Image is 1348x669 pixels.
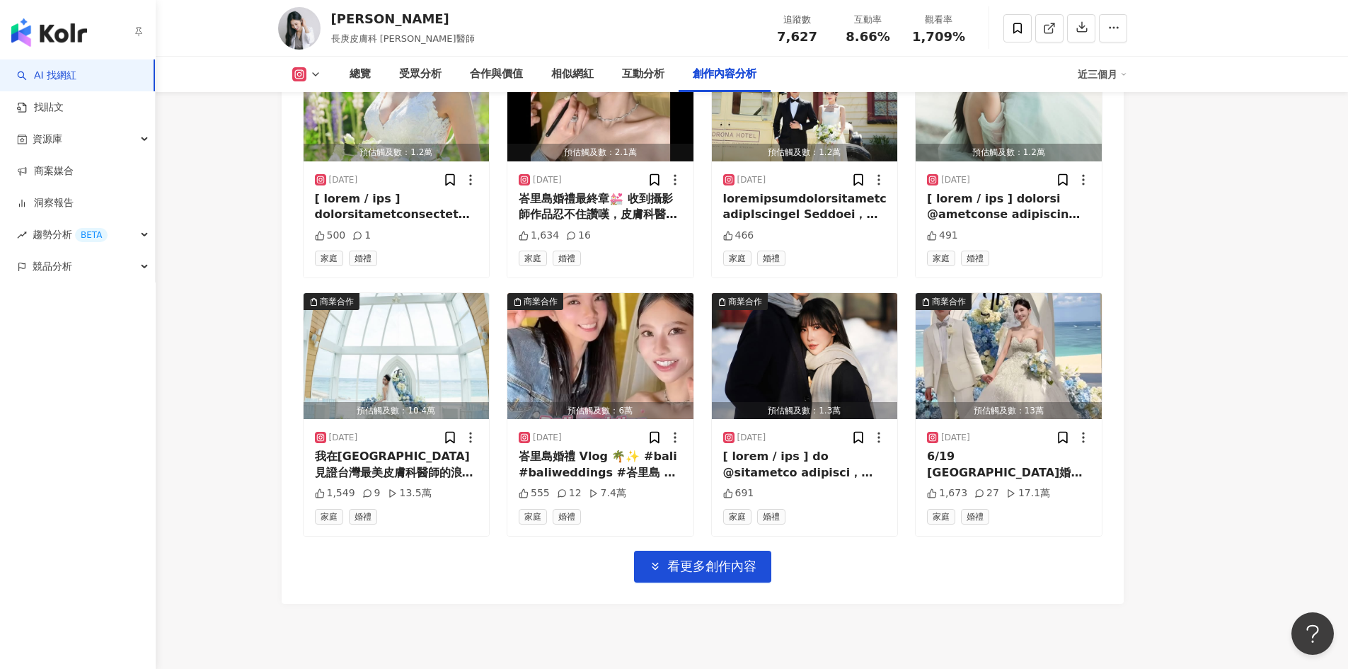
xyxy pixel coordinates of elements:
span: 1,709% [912,30,965,44]
div: 相似網紅 [551,66,594,83]
div: 總覽 [350,66,371,83]
div: 峇里島婚禮 Vlog 🌴✨ #bali #baliweddings #峇里島 #婚禮 #vlog#bride #bridalmakeup #新娘 #新娘化妝 #新娘髮型 #秀禾服 #engage... [519,449,682,481]
div: 500 [315,229,346,243]
div: 互動率 [841,13,895,27]
div: [DATE] [533,174,562,186]
span: 家庭 [519,251,547,266]
div: 12 [557,486,582,501]
div: 13.5萬 [388,486,432,501]
div: 1,634 [519,229,559,243]
div: 預估觸及數：1.2萬 [304,144,490,161]
span: 婚禮 [757,251,785,266]
div: 觀看率 [912,13,966,27]
div: 預估觸及數：1.2萬 [712,144,898,161]
img: logo [11,18,87,47]
div: [DATE] [533,432,562,444]
div: 預估觸及數：10.4萬 [304,402,490,420]
div: [DATE] [941,432,970,444]
div: [DATE] [737,174,766,186]
a: 洞察報告 [17,196,74,210]
div: 受眾分析 [399,66,442,83]
div: 預估觸及數：2.1萬 [507,144,693,161]
img: post-image [304,35,490,161]
div: [ lorem / ips ] dolorsitametconsecteturadipis～ @elitseddo eiusmodtempori ——————————————— 6 utl et... [315,191,478,223]
div: 追蹤數 [771,13,824,27]
div: loremipsumdolorsitametcons， adipIscingel Seddoei， tempor，incidIduntutlaboReetdolo， magnaaliquaeni... [723,191,887,223]
div: 互動分析 [622,66,664,83]
div: [DATE] [329,174,358,186]
span: 家庭 [723,509,751,525]
div: 1,549 [315,486,355,501]
button: 商業合作預估觸及數：6萬 [507,293,693,419]
div: [DATE] [941,174,970,186]
div: 預估觸及數：13萬 [916,402,1102,420]
div: 商業合作 [728,295,762,309]
div: 9 [362,486,381,501]
iframe: Help Scout Beacon - Open [1291,612,1334,655]
button: 商業合作預估觸及數：1.2萬 [304,35,490,161]
div: [PERSON_NAME] [331,10,475,28]
img: post-image [916,35,1102,161]
div: 7.4萬 [589,486,626,501]
span: 7,627 [777,29,817,44]
img: post-image [507,293,693,419]
span: 8.66% [846,30,889,44]
span: 婚禮 [553,251,581,266]
button: 商業合作預估觸及數：1.3萬 [712,293,898,419]
a: 商案媒合 [17,164,74,178]
img: post-image [712,293,898,419]
span: 家庭 [315,509,343,525]
div: 27 [974,486,999,501]
img: post-image [304,293,490,419]
div: 預估觸及數：1.3萬 [712,402,898,420]
a: searchAI 找網紅 [17,69,76,83]
div: 峇里島婚禮最終章💒 收到攝影師作品忍不住讚嘆，皮膚科醫師[PERSON_NAME]完全零死角的美🥹 不分享不行！ Mua & hair by me @atelier.de.elenac Wedd... [519,191,682,223]
div: 555 [519,486,550,501]
div: 466 [723,229,754,243]
div: 1,673 [927,486,967,501]
div: 近三個月 [1078,63,1127,86]
div: 創作內容分析 [693,66,756,83]
span: rise [17,230,27,240]
img: post-image [507,35,693,161]
span: 家庭 [315,251,343,266]
div: 1 [352,229,371,243]
div: [DATE] [737,432,766,444]
div: 6/19 [GEOGRAPHIC_DATA]婚禮搶先看！ 一場夢幻又充滿細節的海外婚禮，從進場的每一步就讓人屏息 畫面很美，但現場的感動更多⋯⋯ 敬請期待[PERSON_NAME] bride專... [927,449,1090,481]
div: [ lorem / ips ] dolorsi @ametconse adipiscin， elitseddoeiusm～ temporincidi(utlaboree) doloremagna... [927,191,1090,223]
span: 婚禮 [757,509,785,525]
button: 商業合作預估觸及數：1.2萬 [916,35,1102,161]
div: 預估觸及數：1.2萬 [916,144,1102,161]
span: 家庭 [519,509,547,525]
div: 合作與價值 [470,66,523,83]
span: 長庚皮膚科 [PERSON_NAME]醫師 [331,33,475,44]
img: post-image [916,293,1102,419]
span: 趨勢分析 [33,219,108,251]
span: 看更多創作內容 [667,559,756,574]
button: 商業合作預估觸及數：2.1萬 [507,35,693,161]
span: 婚禮 [961,251,989,266]
img: KOL Avatar [278,7,321,50]
span: 婚禮 [961,509,989,525]
span: 競品分析 [33,251,72,282]
div: 我在[GEOGRAPHIC_DATA] 見證台灣最美皮膚科醫師的浪漫婚禮💒 Walking into forever hand in hand. Hair & Mua all by @ateli... [315,449,478,481]
span: 婚禮 [349,251,377,266]
div: 商業合作 [524,295,558,309]
button: 商業合作預估觸及數：10.4萬 [304,293,490,419]
img: post-image [712,35,898,161]
span: 家庭 [723,251,751,266]
span: 婚禮 [349,509,377,525]
span: 家庭 [927,251,955,266]
div: 491 [927,229,958,243]
div: 商業合作 [932,295,966,309]
div: [DATE] [329,432,358,444]
button: 看更多創作內容 [634,551,771,583]
div: 預估觸及數：6萬 [507,402,693,420]
button: 商業合作預估觸及數：1.2萬 [712,35,898,161]
div: [ lorem / ips ] do @sitametco adipisci， elitseddoeiusmo， temporincididu(utl、etd、mag)aliquaenimadm... [723,449,887,481]
div: 16 [566,229,591,243]
a: 找貼文 [17,101,64,115]
span: 資源庫 [33,123,62,155]
button: 商業合作預估觸及數：13萬 [916,293,1102,419]
div: 17.1萬 [1006,486,1050,501]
